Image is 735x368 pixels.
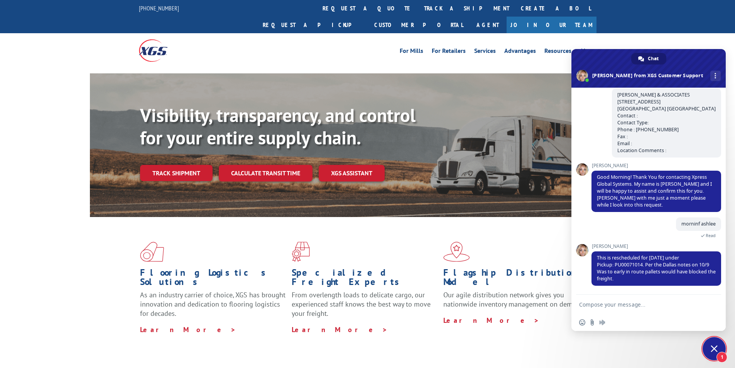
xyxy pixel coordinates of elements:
[140,325,236,334] a: Learn More >
[443,268,589,290] h1: Flagship Distribution Model
[648,53,659,64] span: Chat
[599,319,605,326] span: Audio message
[710,71,721,81] div: More channels
[443,316,539,325] a: Learn More >
[681,220,716,227] span: morninf ashlee
[716,352,727,363] span: 1
[544,48,571,56] a: Resources
[597,174,712,208] span: Good Morning! Thank You for contacting Xpress Global Systems. My name is [PERSON_NAME] and I will...
[597,254,716,282] span: This is rescheduled for [DATE] under Pickup: PU00071014. Per the Dallas notes on 10/9 Was to earl...
[631,53,666,64] div: Chat
[504,48,536,56] a: Advantages
[591,244,721,249] span: [PERSON_NAME]
[432,48,466,56] a: For Retailers
[219,165,313,181] a: Calculate transit time
[140,165,213,181] a: Track shipment
[368,17,469,33] a: Customer Portal
[579,319,585,326] span: Insert an emoji
[292,242,310,262] img: xgs-icon-focused-on-flooring-red
[140,242,164,262] img: xgs-icon-total-supply-chain-intelligence-red
[400,48,423,56] a: For Mills
[703,337,726,360] div: Close chat
[580,48,596,56] a: About
[579,301,701,308] textarea: Compose your message...
[292,290,438,325] p: From overlength loads to delicate cargo, our experienced staff knows the best way to move your fr...
[443,290,585,309] span: Our agile distribution network gives you nationwide inventory management on demand.
[139,4,179,12] a: [PHONE_NUMBER]
[443,242,470,262] img: xgs-icon-flagship-distribution-model-red
[591,163,721,168] span: [PERSON_NAME]
[140,103,416,149] b: Visibility, transparency, and control for your entire supply chain.
[706,233,716,238] span: Read
[140,268,286,290] h1: Flooring Logistics Solutions
[589,319,595,326] span: Send a file
[617,92,716,154] span: [PERSON_NAME] & ASSOCIATES [STREET_ADDRESS] [GEOGRAPHIC_DATA] [GEOGRAPHIC_DATA] Contact : Contact...
[507,17,596,33] a: Join Our Team
[469,17,507,33] a: Agent
[474,48,496,56] a: Services
[292,268,438,290] h1: Specialized Freight Experts
[140,290,286,318] span: As an industry carrier of choice, XGS has brought innovation and dedication to flooring logistics...
[257,17,368,33] a: Request a pickup
[319,165,385,181] a: XGS ASSISTANT
[292,325,388,334] a: Learn More >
